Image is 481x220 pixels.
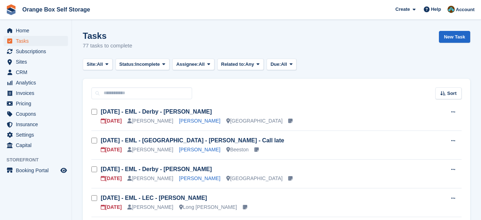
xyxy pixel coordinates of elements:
[226,117,283,125] div: [GEOGRAPHIC_DATA]
[127,175,173,182] div: [PERSON_NAME]
[16,140,59,150] span: Capital
[4,26,68,36] a: menu
[431,6,441,13] span: Help
[6,4,17,15] img: stora-icon-8386f47178a22dfd0bd8f6a31ec36ba5ce8667c1dd55bd0f319d3a0aa187defe.svg
[395,6,410,13] span: Create
[4,78,68,88] a: menu
[4,98,68,109] a: menu
[267,59,296,70] button: Due: All
[101,203,122,211] div: [DATE]
[16,46,59,56] span: Subscriptions
[87,61,97,68] span: Site:
[16,165,59,175] span: Booking Portal
[4,36,68,46] a: menu
[59,166,68,175] a: Preview store
[176,61,199,68] span: Assignee:
[97,61,103,68] span: All
[16,119,59,129] span: Insurance
[119,61,135,68] span: Status:
[179,147,221,152] a: [PERSON_NAME]
[16,88,59,98] span: Invoices
[217,59,264,70] button: Related to: Any
[172,59,214,70] button: Assignee: All
[226,175,283,182] div: [GEOGRAPHIC_DATA]
[281,61,287,68] span: All
[456,6,475,13] span: Account
[83,59,113,70] button: Site: All
[115,59,169,70] button: Status: Incomplete
[16,109,59,119] span: Coupons
[4,119,68,129] a: menu
[101,195,207,201] a: [DATE] - EML - LEC - [PERSON_NAME]
[16,78,59,88] span: Analytics
[448,6,455,13] img: Mike
[19,4,93,15] a: Orange Box Self Storage
[101,146,122,153] div: [DATE]
[127,203,173,211] div: [PERSON_NAME]
[221,61,245,68] span: Related to:
[101,109,212,115] a: [DATE] - EML - Derby - [PERSON_NAME]
[127,146,173,153] div: [PERSON_NAME]
[16,98,59,109] span: Pricing
[179,175,221,181] a: [PERSON_NAME]
[4,46,68,56] a: menu
[101,137,284,143] a: [DATE] - EML - [GEOGRAPHIC_DATA] - [PERSON_NAME] - Call late
[101,175,122,182] div: [DATE]
[127,117,173,125] div: [PERSON_NAME]
[16,57,59,67] span: Sites
[4,67,68,77] a: menu
[4,140,68,150] a: menu
[83,31,132,41] h1: Tasks
[16,130,59,140] span: Settings
[16,36,59,46] span: Tasks
[226,146,249,153] div: Beeston
[6,156,72,164] span: Storefront
[179,203,237,211] div: Long [PERSON_NAME]
[4,88,68,98] a: menu
[179,118,221,124] a: [PERSON_NAME]
[4,165,68,175] a: menu
[83,42,132,50] p: 77 tasks to complete
[16,67,59,77] span: CRM
[447,90,457,97] span: Sort
[16,26,59,36] span: Home
[135,61,160,68] span: Incomplete
[4,57,68,67] a: menu
[245,61,254,68] span: Any
[4,130,68,140] a: menu
[4,109,68,119] a: menu
[101,117,122,125] div: [DATE]
[271,61,281,68] span: Due:
[101,166,212,172] a: [DATE] - EML - Derby - [PERSON_NAME]
[439,31,470,43] a: New Task
[199,61,205,68] span: All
